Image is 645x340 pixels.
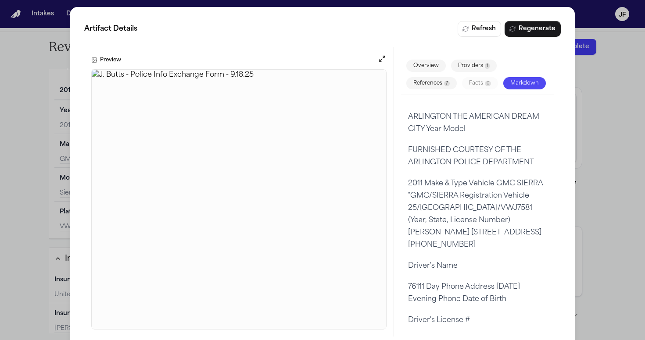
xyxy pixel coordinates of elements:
img: J. Butts - Police Info Exchange Form - 9.18.25 [92,70,386,329]
div: Figure (/page/0/Figure/0) [408,111,547,135]
button: Open preview [378,54,387,63]
span: 7 [444,81,450,86]
p: ARLINGTON THE AMERICAN DREAM CITY Year Model [408,111,547,135]
div: Text (/page/0/Text/1) [408,144,547,169]
p: FURNISHED COURTESY OF THE ARLINGTON POLICE DEPARTMENT [408,144,547,169]
button: Overview [406,60,446,72]
button: Refresh Digest [458,21,501,37]
span: Artifact Details [84,24,137,34]
div: Text (/page/0/Text/2) [408,177,547,251]
h3: Preview [100,57,121,64]
p: 76111 Day Phone Address [DATE] Evening Phone Date of Birth [408,281,547,305]
button: Open preview [378,54,387,66]
p: Driver's License # [408,314,547,326]
button: Facts0 [462,77,498,89]
span: 1 [485,63,490,69]
span: 0 [485,81,491,86]
div: Text (/page/0/Text/3) [408,260,547,272]
button: Markdown [503,77,546,89]
button: Regenerate Digest [505,21,561,37]
p: 2011 Make & Type Vehicle GMC SIERRA "GMC/SIERRA Registration Vehicle 25/[GEOGRAPHIC_DATA]/VWJ7581... [408,177,547,251]
p: Driver's Name [408,260,547,272]
div: Text (/page/0/Text/5) [408,314,547,326]
button: References7 [406,77,457,89]
button: Providers1 [451,60,497,72]
div: Text (/page/0/Text/4) [408,281,547,305]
